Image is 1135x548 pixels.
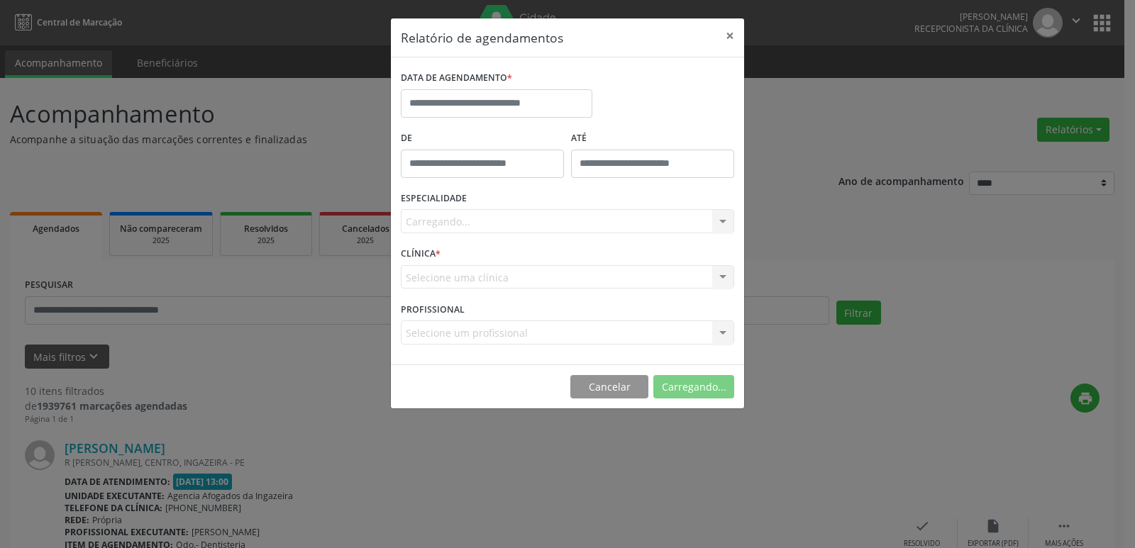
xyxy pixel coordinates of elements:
label: DATA DE AGENDAMENTO [401,67,512,89]
label: De [401,128,564,150]
label: CLÍNICA [401,243,441,265]
label: PROFISSIONAL [401,298,465,320]
label: ATÉ [571,128,734,150]
button: Cancelar [570,375,648,399]
button: Close [716,18,744,53]
h5: Relatório de agendamentos [401,28,563,47]
button: Carregando... [653,375,734,399]
label: ESPECIALIDADE [401,188,467,210]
